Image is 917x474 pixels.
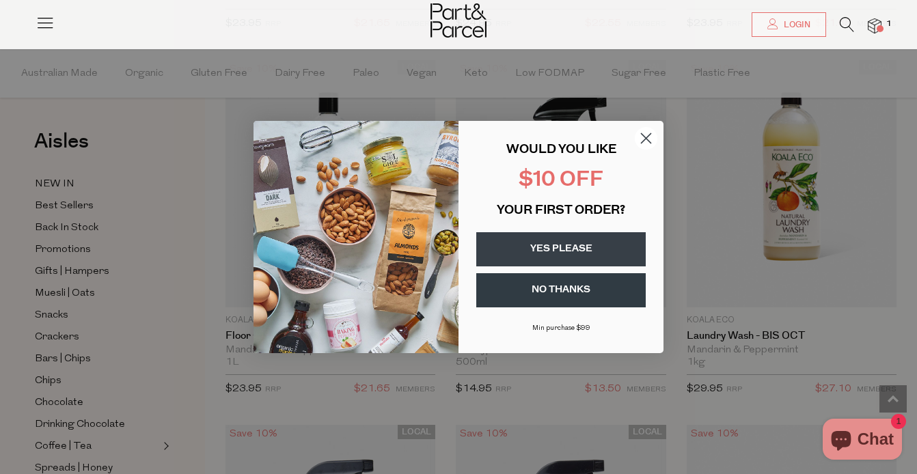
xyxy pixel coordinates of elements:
button: NO THANKS [476,273,646,307]
a: Login [752,12,826,37]
img: 43fba0fb-7538-40bc-babb-ffb1a4d097bc.jpeg [254,121,458,353]
button: Close dialog [634,126,658,150]
span: Min purchase $99 [532,324,590,332]
img: Part&Parcel [430,3,487,38]
span: WOULD YOU LIKE [506,144,616,156]
span: $10 OFF [519,170,603,191]
span: 1 [883,18,895,30]
a: 1 [868,18,881,33]
span: Login [780,19,810,31]
button: YES PLEASE [476,232,646,266]
inbox-online-store-chat: Shopify online store chat [819,419,906,463]
span: YOUR FIRST ORDER? [497,205,625,217]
